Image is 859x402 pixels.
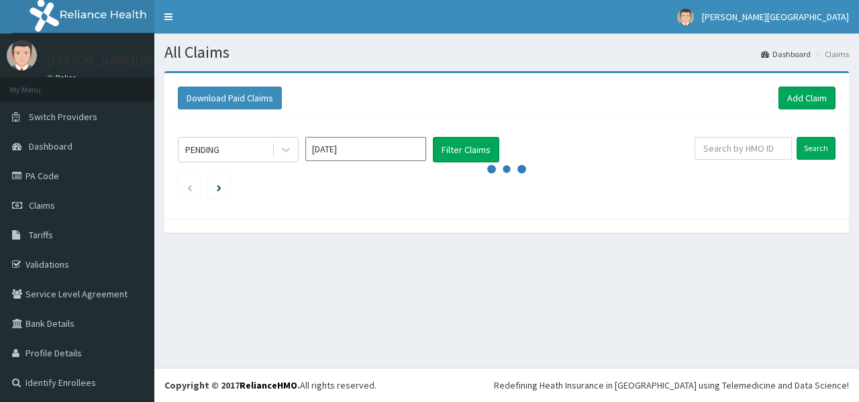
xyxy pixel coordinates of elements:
h1: All Claims [164,44,849,61]
a: Next page [217,181,221,193]
div: PENDING [185,143,219,156]
footer: All rights reserved. [154,368,859,402]
p: [PERSON_NAME][GEOGRAPHIC_DATA] [47,54,246,66]
span: Claims [29,199,55,211]
li: Claims [812,48,849,60]
span: Dashboard [29,140,72,152]
button: Filter Claims [433,137,499,162]
input: Select Month and Year [305,137,426,161]
input: Search by HMO ID [695,137,792,160]
img: User Image [677,9,694,26]
a: RelianceHMO [240,379,297,391]
span: Switch Providers [29,111,97,123]
a: Online [47,73,79,83]
a: Add Claim [778,87,836,109]
span: [PERSON_NAME][GEOGRAPHIC_DATA] [702,11,849,23]
strong: Copyright © 2017 . [164,379,300,391]
div: Redefining Heath Insurance in [GEOGRAPHIC_DATA] using Telemedicine and Data Science! [494,379,849,392]
img: User Image [7,40,37,70]
a: Previous page [187,181,193,193]
a: Dashboard [761,48,811,60]
button: Download Paid Claims [178,87,282,109]
svg: audio-loading [487,149,527,189]
input: Search [797,137,836,160]
span: Tariffs [29,229,53,241]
